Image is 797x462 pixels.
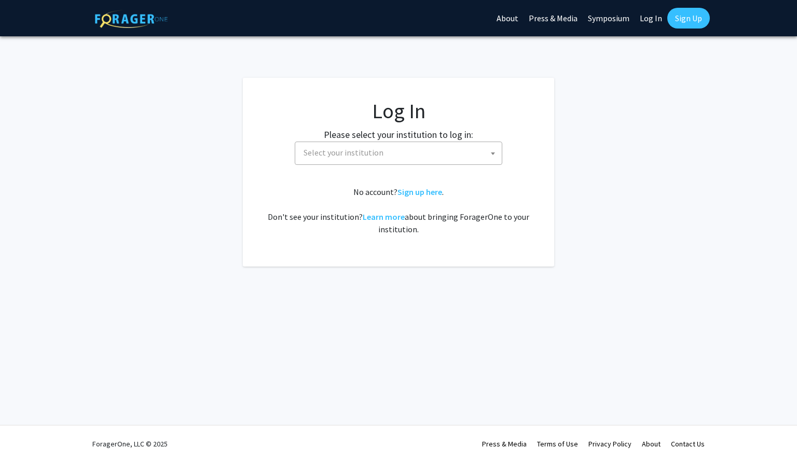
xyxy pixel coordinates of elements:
[304,147,383,158] span: Select your institution
[324,128,473,142] label: Please select your institution to log in:
[295,142,502,165] span: Select your institution
[671,439,705,449] a: Contact Us
[588,439,631,449] a: Privacy Policy
[642,439,661,449] a: About
[482,439,527,449] a: Press & Media
[95,10,168,28] img: ForagerOne Logo
[264,99,533,123] h1: Log In
[363,212,405,222] a: Learn more about bringing ForagerOne to your institution
[264,186,533,235] div: No account? . Don't see your institution? about bringing ForagerOne to your institution.
[397,187,442,197] a: Sign up here
[299,142,502,163] span: Select your institution
[537,439,578,449] a: Terms of Use
[667,8,710,29] a: Sign Up
[92,426,168,462] div: ForagerOne, LLC © 2025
